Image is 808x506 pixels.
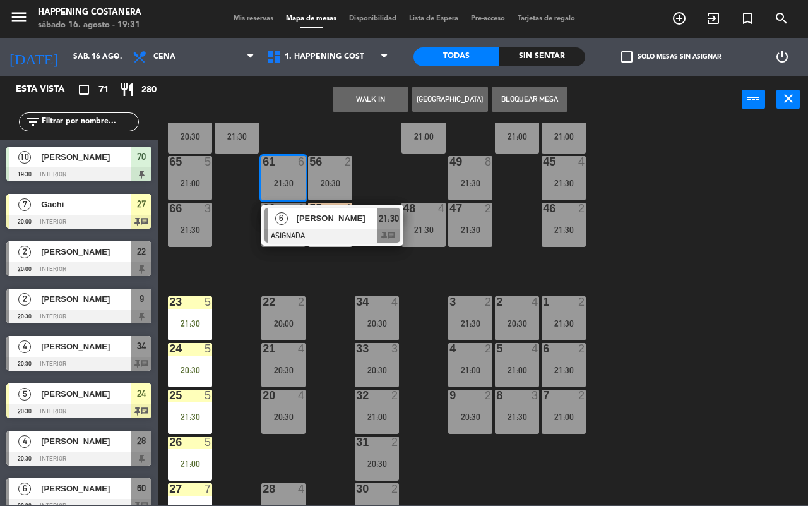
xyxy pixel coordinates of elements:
i: restaurant [119,82,134,97]
div: 21:30 [168,413,212,421]
div: 5 [205,296,212,308]
span: 60 [137,481,146,496]
div: 2 [578,390,586,401]
span: 24 [137,386,146,401]
button: Bloquear Mesa [492,87,567,112]
div: Sin sentar [499,47,585,66]
div: 4 [391,296,399,308]
div: 21:00 [168,179,212,188]
div: 20:30 [168,132,212,141]
div: 4 [345,203,352,214]
div: Esta vista [6,82,91,97]
i: power_input [746,91,761,106]
div: 23 [169,296,170,308]
div: 2 [578,343,586,354]
div: 21:30 [168,226,212,234]
div: 46 [543,203,544,214]
div: 6 [298,156,306,167]
div: 2 [485,203,492,214]
div: 20:30 [448,413,492,421]
span: 280 [141,83,157,97]
div: 2 [391,483,399,495]
button: close [776,90,800,109]
button: WALK IN [333,87,408,112]
span: 34 [137,339,146,354]
span: 4 [18,435,31,448]
i: crop_square [76,82,92,97]
span: 2 [18,246,31,258]
i: menu [9,8,28,27]
span: Mis reservas [227,15,280,22]
div: 2 [485,296,492,308]
div: 33 [356,343,357,354]
div: 2 [496,296,497,308]
i: close [781,91,796,106]
i: filter_list [25,114,40,130]
div: 26 [169,437,170,448]
span: 4 [18,340,31,353]
span: 1. HAPPENING COST [285,52,364,61]
div: 20:30 [308,179,352,188]
div: 20:30 [495,319,539,328]
div: 21:00 [495,132,539,141]
div: 2 [345,156,352,167]
div: 20:30 [261,366,306,375]
span: Gachi [41,198,131,211]
span: [PERSON_NAME] [41,435,131,448]
div: 5 [205,156,212,167]
span: [PERSON_NAME] [41,245,131,258]
div: 21:00 [448,366,492,375]
div: 27 [169,483,170,495]
div: 2 [578,203,586,214]
span: [PERSON_NAME] [41,482,131,495]
i: add_circle_outline [672,11,687,26]
span: check_box_outline_blank [621,51,633,63]
i: search [774,11,789,26]
i: arrow_drop_down [108,49,123,64]
div: 3 [532,390,539,401]
div: 5 [205,437,212,448]
span: 5 [18,388,31,401]
span: Cena [153,52,175,61]
label: Solo mesas sin asignar [621,51,721,63]
div: 21:30 [542,179,586,188]
div: 8 [485,156,492,167]
div: 7 [543,390,544,401]
div: 2 [485,343,492,354]
div: 4 [298,390,306,401]
span: Disponibilidad [343,15,403,22]
div: 21:00 [168,459,212,468]
button: menu [9,8,28,31]
span: Mapa de mesas [280,15,343,22]
span: 22 [137,244,146,259]
div: 66 [169,203,170,214]
button: power_input [742,90,765,109]
span: 7 [18,198,31,211]
div: 4 [438,203,446,214]
span: 28 [137,433,146,449]
div: 5 [205,390,212,401]
span: [PERSON_NAME] [41,340,131,353]
span: 2 [18,293,31,306]
span: 71 [98,83,109,97]
div: Todas [413,47,499,66]
div: 21:30 [261,179,306,188]
span: [PERSON_NAME] [297,212,377,225]
i: exit_to_app [706,11,721,26]
div: 20:30 [261,413,306,421]
i: turned_in_not [740,11,755,26]
div: 5 [205,343,212,354]
button: [GEOGRAPHIC_DATA] [412,87,488,112]
div: 2 [391,437,399,448]
div: 6 [543,343,544,354]
span: [PERSON_NAME] [41,292,131,306]
div: 21:30 [448,319,492,328]
div: 34 [356,296,357,308]
span: 6 [275,212,288,225]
